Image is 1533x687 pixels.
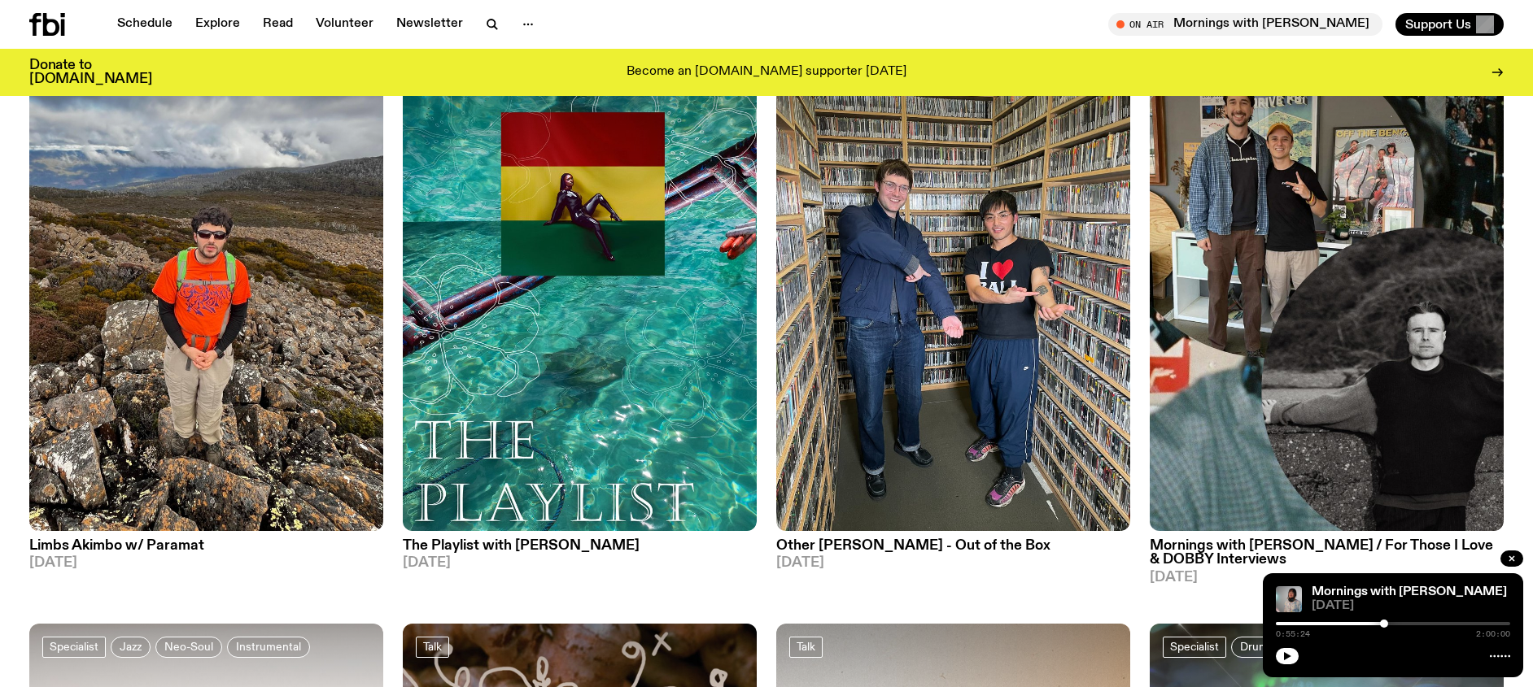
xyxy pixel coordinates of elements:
[403,539,757,553] h3: The Playlist with [PERSON_NAME]
[29,556,383,570] span: [DATE]
[164,641,213,653] span: Neo-Soul
[1170,641,1219,653] span: Specialist
[403,59,757,531] img: The poster for this episode of The Playlist. It features the album artwork for Amaarae's BLACK ST...
[236,641,301,653] span: Instrumental
[423,641,442,653] span: Talk
[403,531,757,570] a: The Playlist with [PERSON_NAME][DATE]
[1476,630,1510,638] span: 2:00:00
[1163,637,1226,658] a: Specialist
[120,641,142,653] span: Jazz
[403,556,757,570] span: [DATE]
[1312,585,1507,598] a: Mornings with [PERSON_NAME]
[416,637,449,658] a: Talk
[1231,637,1314,658] a: Drum & Bass
[1150,571,1504,585] span: [DATE]
[29,59,152,86] h3: Donate to [DOMAIN_NAME]
[111,637,151,658] a: Jazz
[42,637,106,658] a: Specialist
[776,556,1130,570] span: [DATE]
[29,531,383,570] a: Limbs Akimbo w/ Paramat[DATE]
[306,13,383,36] a: Volunteer
[107,13,182,36] a: Schedule
[186,13,250,36] a: Explore
[776,531,1130,570] a: Other [PERSON_NAME] - Out of the Box[DATE]
[29,539,383,553] h3: Limbs Akimbo w/ Paramat
[627,65,906,80] p: Become an [DOMAIN_NAME] supporter [DATE]
[253,13,303,36] a: Read
[1276,586,1302,612] img: Kana Frazer is smiling at the camera with her head tilted slightly to her left. She wears big bla...
[50,641,98,653] span: Specialist
[789,637,823,658] a: Talk
[1312,600,1510,612] span: [DATE]
[1395,13,1504,36] button: Support Us
[1240,641,1305,653] span: Drum & Bass
[227,637,310,658] a: Instrumental
[155,637,222,658] a: Neo-Soul
[1405,17,1471,32] span: Support Us
[797,641,815,653] span: Talk
[1150,539,1504,567] h3: Mornings with [PERSON_NAME] / For Those I Love & DOBBY Interviews
[1108,13,1382,36] button: On AirMornings with [PERSON_NAME]
[1150,531,1504,584] a: Mornings with [PERSON_NAME] / For Those I Love & DOBBY Interviews[DATE]
[387,13,473,36] a: Newsletter
[776,59,1130,531] img: Matt Do & Other Joe
[776,539,1130,553] h3: Other [PERSON_NAME] - Out of the Box
[1276,630,1310,638] span: 0:55:24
